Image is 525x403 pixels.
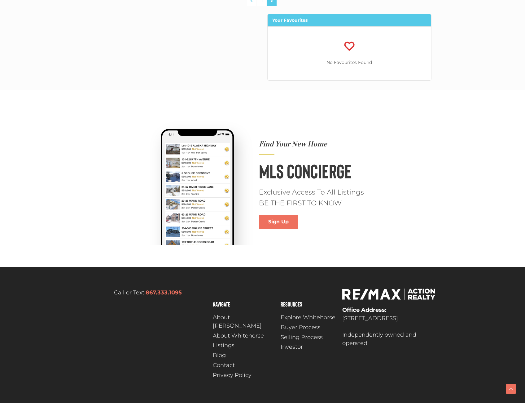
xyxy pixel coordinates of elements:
[342,306,436,347] p: [STREET_ADDRESS] Independently owned and operated
[213,371,274,379] a: Privacy Policy
[213,371,252,379] span: Privacy Policy
[281,333,336,342] a: Selling Process
[213,351,226,360] span: Blog
[259,187,376,208] p: Exclusive Access To All Listings BE THE FIRST TO KNOW
[213,332,274,340] a: About Whitehorse
[89,289,207,297] p: Call or Text:
[213,361,274,369] a: Contact
[213,313,274,330] a: About [PERSON_NAME]
[281,343,336,351] a: Investor
[213,341,234,350] span: Listings
[268,219,289,224] span: Sign Up
[268,59,431,66] p: No Favourites Found
[213,361,235,369] span: Contact
[259,140,376,148] h4: Find Your New Home
[259,161,376,181] h2: MLS Concierge
[281,323,336,332] a: Buyer Process
[213,301,274,307] h4: Navigate
[146,289,182,296] a: 867.333.1095
[281,313,336,322] a: Explore Whitehorse
[281,301,336,307] h4: Resources
[213,351,274,360] a: Blog
[213,341,274,350] a: Listings
[259,215,298,229] a: Sign Up
[272,17,308,23] strong: Your Favourites
[213,332,264,340] span: About Whitehorse
[342,307,387,313] strong: Office Address:
[281,343,303,351] span: Investor
[281,323,321,332] span: Buyer Process
[281,333,323,342] span: Selling Process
